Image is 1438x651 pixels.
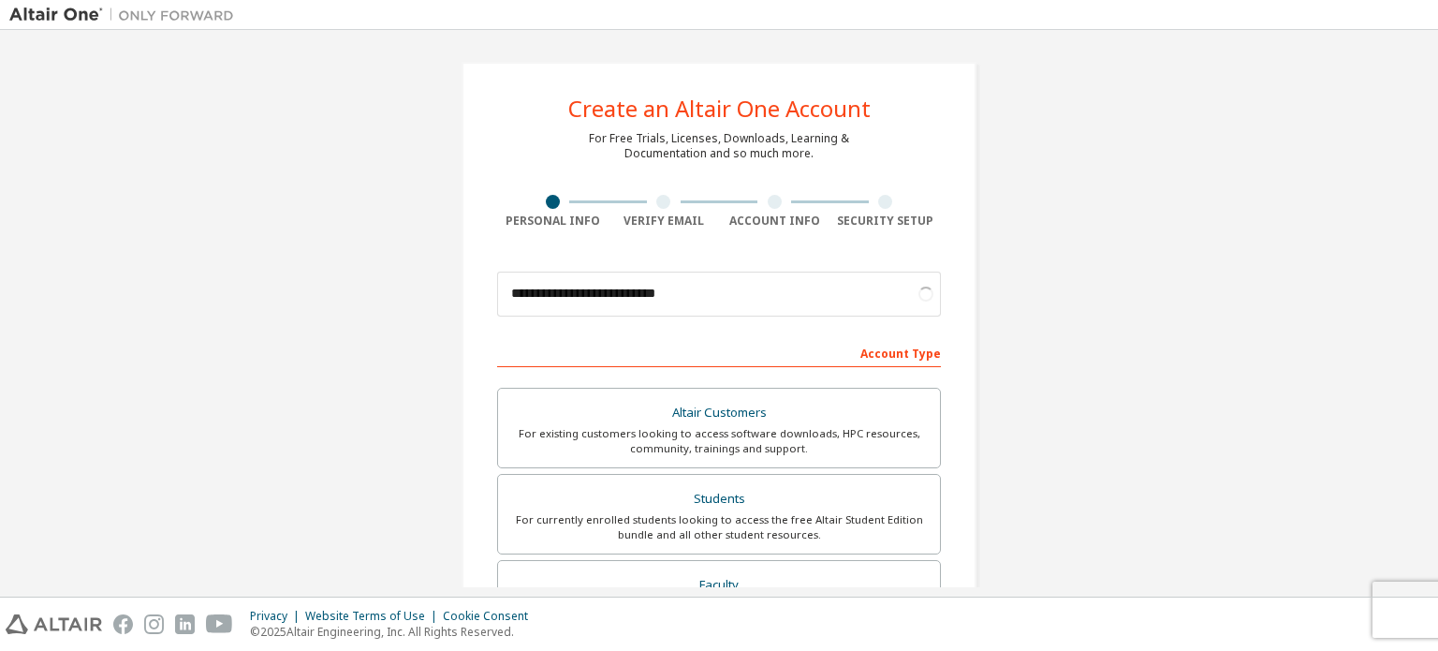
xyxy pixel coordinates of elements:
[509,572,929,599] div: Faculty
[206,614,233,634] img: youtube.svg
[830,214,942,229] div: Security Setup
[497,214,609,229] div: Personal Info
[250,609,305,624] div: Privacy
[175,614,195,634] img: linkedin.svg
[719,214,830,229] div: Account Info
[9,6,243,24] img: Altair One
[509,400,929,426] div: Altair Customers
[305,609,443,624] div: Website Terms of Use
[509,426,929,456] div: For existing customers looking to access software downloads, HPC resources, community, trainings ...
[589,131,849,161] div: For Free Trials, Licenses, Downloads, Learning & Documentation and so much more.
[609,214,720,229] div: Verify Email
[509,512,929,542] div: For currently enrolled students looking to access the free Altair Student Edition bundle and all ...
[509,486,929,512] div: Students
[144,614,164,634] img: instagram.svg
[113,614,133,634] img: facebook.svg
[6,614,102,634] img: altair_logo.svg
[568,97,871,120] div: Create an Altair One Account
[250,624,539,640] p: © 2025 Altair Engineering, Inc. All Rights Reserved.
[443,609,539,624] div: Cookie Consent
[497,337,941,367] div: Account Type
